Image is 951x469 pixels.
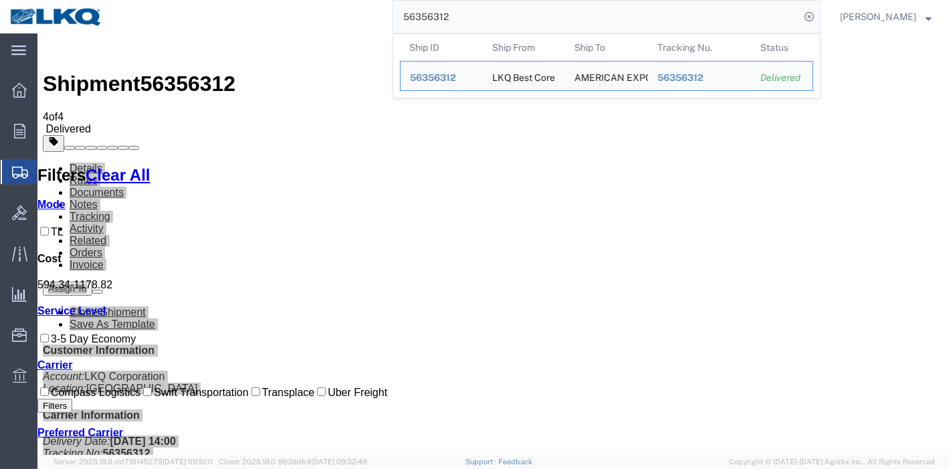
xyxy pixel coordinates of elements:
[840,9,916,24] span: Praveen Nagaraj
[8,90,54,101] span: Delivered
[498,458,532,466] a: Feedback
[280,354,288,363] input: Uber Freight
[5,78,908,90] div: of
[410,71,473,85] div: 56356312
[410,72,456,83] span: 56356312
[20,78,26,89] span: 4
[3,300,11,309] input: 3-5 Day Economy
[3,193,11,202] input: TL
[3,354,11,363] input: Compass Logistics
[163,458,213,466] span: [DATE] 09:51:11
[565,34,648,61] th: Ship To
[214,354,223,363] input: Transplace
[465,458,499,466] a: Support
[9,7,103,27] img: logo
[393,1,800,33] input: Search for shipment number, reference number
[5,311,908,323] h4: Customer Information
[400,34,483,61] th: Ship ID
[48,132,112,151] a: Clear All
[219,458,367,466] span: Client: 2025.18.0-9839db4
[483,34,566,61] th: Ship From
[36,246,75,257] span: 1178.82
[648,34,752,61] th: Tracking Nu.
[311,458,367,466] span: [DATE] 09:32:48
[37,33,951,455] iframe: To enrich screen reader interactions, please activate Accessibility in Grammarly extension settings
[657,71,742,85] div: 56356312
[657,72,704,83] span: 56356312
[106,354,114,363] input: Swift Transportation
[103,353,211,365] label: Swift Transportation
[760,71,803,85] div: Delivered
[54,458,213,466] span: Server: 2025.18.0-dd719145275
[400,34,820,98] table: Search Results
[574,62,639,90] div: AMERICAN EXPORT SERVICES INC
[5,376,908,388] h4: Carrier Information
[751,34,813,61] th: Status
[211,353,278,365] label: Transplace
[5,78,11,89] span: 4
[5,337,908,361] p: [GEOGRAPHIC_DATA]
[729,456,935,468] span: Copyright © [DATE]-[DATE] Agistix Inc., All Rights Reserved
[277,353,350,365] label: Uber Freight
[492,62,555,90] div: LKQ Best Core
[103,38,198,62] span: 56356312
[839,9,932,25] button: [PERSON_NAME]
